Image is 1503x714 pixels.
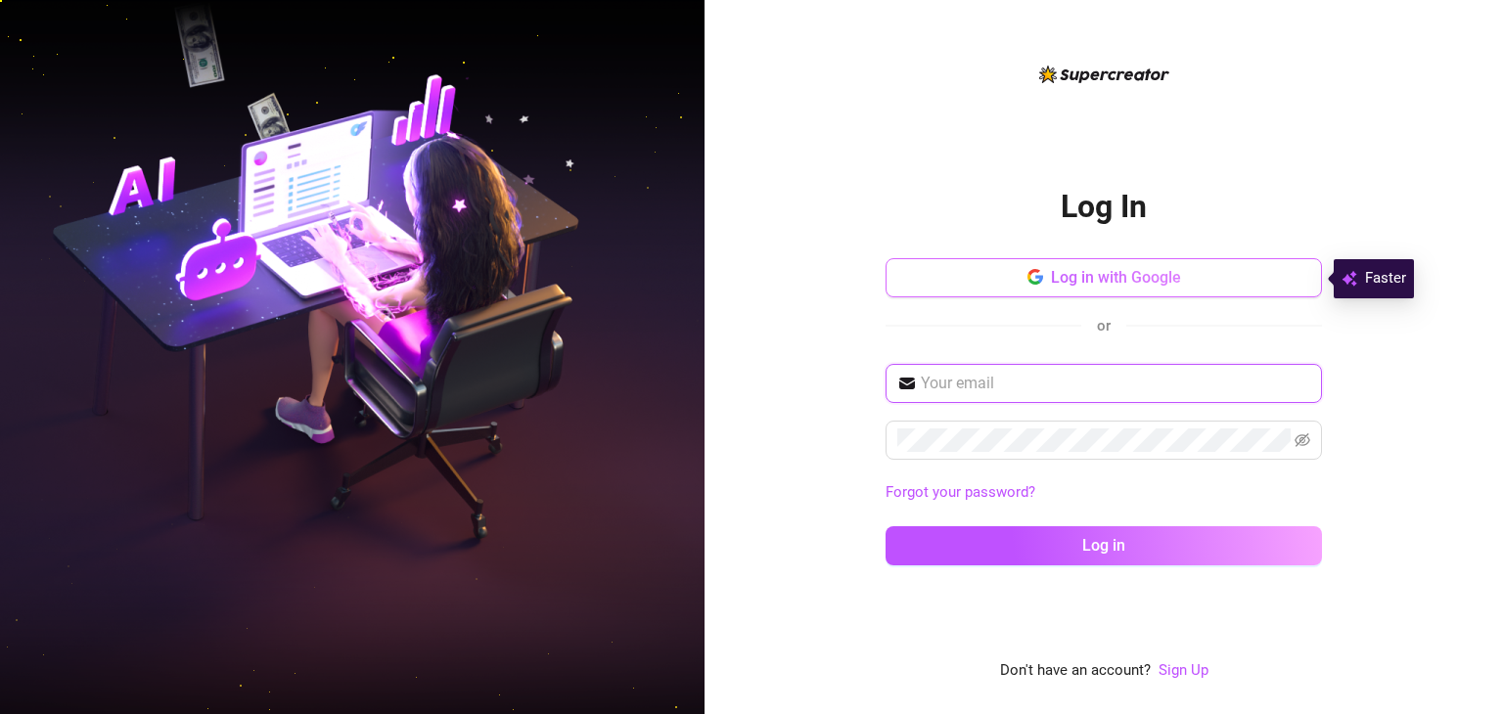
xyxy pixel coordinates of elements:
[1051,268,1181,287] span: Log in with Google
[1365,267,1406,290] span: Faster
[1082,536,1125,555] span: Log in
[1097,317,1111,335] span: or
[921,372,1310,395] input: Your email
[886,258,1322,297] button: Log in with Google
[1295,432,1310,448] span: eye-invisible
[886,483,1035,501] a: Forgot your password?
[1159,659,1208,683] a: Sign Up
[1061,187,1147,227] h2: Log In
[1000,659,1151,683] span: Don't have an account?
[1159,661,1208,679] a: Sign Up
[1039,66,1169,83] img: logo-BBDzfeDw.svg
[886,481,1322,505] a: Forgot your password?
[1342,267,1357,290] img: svg%3e
[886,526,1322,565] button: Log in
